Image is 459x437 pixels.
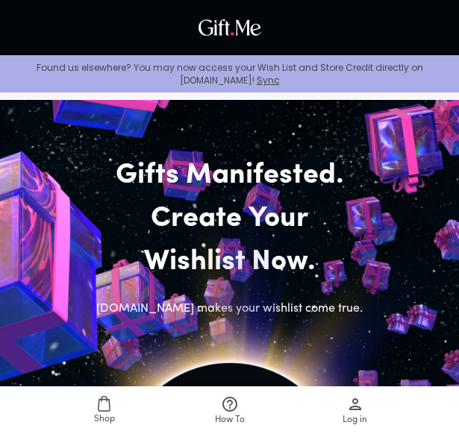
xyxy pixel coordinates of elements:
a: How To [167,386,293,437]
span: Log in [343,413,367,427]
span: Shop [94,412,115,427]
a: Log in [293,386,418,437]
p: Found us elsewhere? You may now access your Wish List and Store Credit directly on [DOMAIN_NAME]! [12,61,447,87]
span: How To [215,413,245,427]
a: Sync [257,74,280,87]
img: GiftMe Logo [195,16,265,40]
a: Shop [42,386,167,437]
h2: Gifts Manifested. [75,154,385,198]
